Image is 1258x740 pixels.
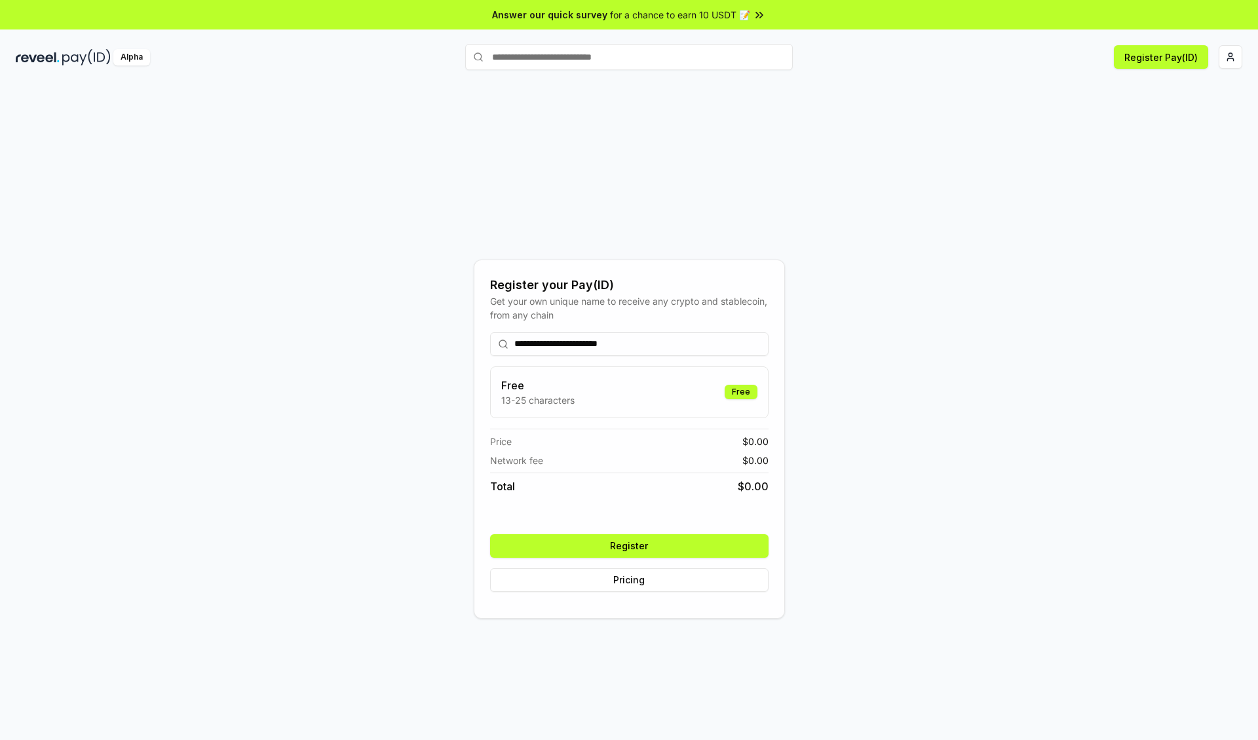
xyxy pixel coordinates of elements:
[490,454,543,467] span: Network fee
[501,378,575,393] h3: Free
[738,478,769,494] span: $ 0.00
[490,534,769,558] button: Register
[1114,45,1208,69] button: Register Pay(ID)
[113,49,150,66] div: Alpha
[62,49,111,66] img: pay_id
[490,478,515,494] span: Total
[490,435,512,448] span: Price
[610,8,750,22] span: for a chance to earn 10 USDT 📝
[501,393,575,407] p: 13-25 characters
[490,294,769,322] div: Get your own unique name to receive any crypto and stablecoin, from any chain
[490,568,769,592] button: Pricing
[725,385,757,399] div: Free
[16,49,60,66] img: reveel_dark
[742,454,769,467] span: $ 0.00
[492,8,607,22] span: Answer our quick survey
[490,276,769,294] div: Register your Pay(ID)
[742,435,769,448] span: $ 0.00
